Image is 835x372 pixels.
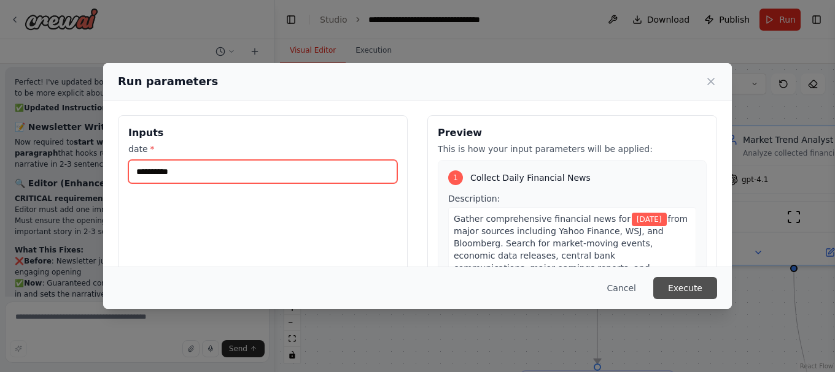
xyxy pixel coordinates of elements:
[118,73,218,90] h2: Run parameters
[470,172,591,184] span: Collect Daily Financial News
[653,277,717,299] button: Execute
[448,170,463,185] div: 1
[438,143,707,155] p: This is how your input parameters will be applied:
[632,213,667,226] span: Variable: date
[597,277,646,299] button: Cancel
[128,143,397,155] label: date
[454,214,631,224] span: Gather comprehensive financial news for
[438,126,707,140] h3: Preview
[128,126,397,140] h3: Inputs
[448,194,500,203] span: Description:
